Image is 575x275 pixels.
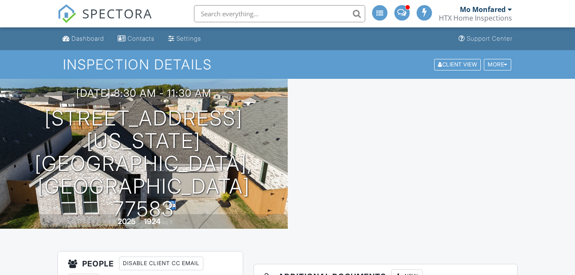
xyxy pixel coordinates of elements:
a: Settings [165,31,205,47]
input: Search everything... [194,5,365,22]
div: Client View [434,59,481,70]
div: Mo Monfared [460,5,506,14]
div: 1924 [144,217,161,226]
span: SPECTORA [82,4,152,22]
h1: Inspection Details [63,57,512,72]
a: Contacts [114,31,158,47]
h3: [DATE] 8:30 am - 11:30 am [76,87,212,99]
div: Disable Client CC Email [119,257,203,270]
img: The Best Home Inspection Software - Spectora [57,4,76,23]
a: Dashboard [59,31,107,47]
span: sq. ft. [162,219,174,225]
a: Support Center [455,31,516,47]
h1: [STREET_ADDRESS][US_STATE] [GEOGRAPHIC_DATA], [GEOGRAPHIC_DATA] 77583 [14,107,274,220]
div: Contacts [128,35,155,42]
div: Support Center [467,35,512,42]
a: SPECTORA [57,12,152,30]
div: Settings [176,35,201,42]
a: Client View [433,61,483,67]
span: Built [107,219,116,225]
div: 2025 [118,217,136,226]
div: Dashboard [72,35,104,42]
div: More [484,59,511,70]
div: HTX Home Inspections [439,14,512,22]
